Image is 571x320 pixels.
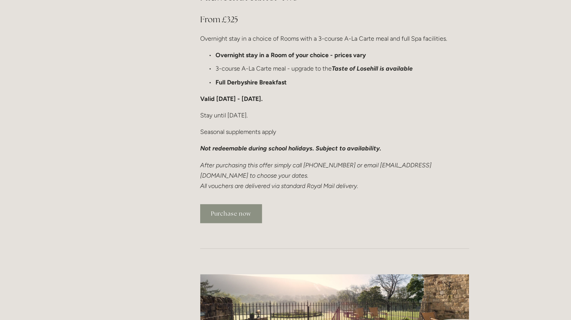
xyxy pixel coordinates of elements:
[200,110,469,120] p: Stay until [DATE].
[200,12,469,27] h3: From £325
[200,162,431,190] em: After purchasing this offer simply call [PHONE_NUMBER] or email [EMAIL_ADDRESS][DOMAIN_NAME] to c...
[200,127,469,137] p: Seasonal supplements apply
[200,145,381,152] em: Not redeemable during school holidays. Subject to availability.
[216,51,366,59] strong: Overnight stay in a Room of your choice - prices vary
[200,95,263,102] strong: Valid [DATE] - [DATE].
[216,63,469,74] p: 3-course A-La Carte meal - upgrade to the
[216,79,286,86] strong: Full Derbyshire Breakfast
[332,65,413,72] em: Taste of Losehill is available
[200,33,469,44] p: Overnight stay in a choice of Rooms with a 3-course A-La Carte meal and full Spa facilities.
[200,204,262,223] a: Purchase now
